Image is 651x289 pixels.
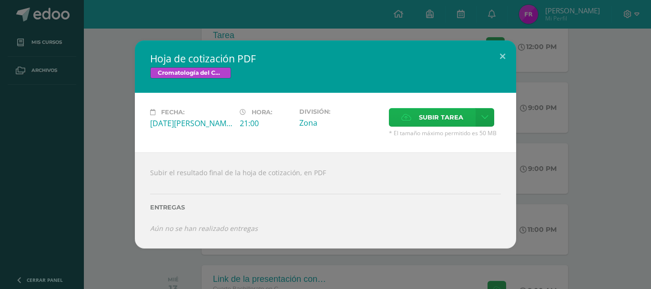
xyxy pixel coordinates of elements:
[299,118,381,128] div: Zona
[419,109,463,126] span: Subir tarea
[389,129,501,137] span: * El tamaño máximo permitido es 50 MB
[150,52,501,65] h2: Hoja de cotización PDF
[135,152,516,249] div: Subir el resultado final de la hoja de cotización, en PDF
[150,67,231,79] span: Cromatología del Color
[150,204,501,211] label: Entregas
[299,108,381,115] label: División:
[161,109,184,116] span: Fecha:
[252,109,272,116] span: Hora:
[240,118,292,129] div: 21:00
[150,224,258,233] i: Aún no se han realizado entregas
[150,118,232,129] div: [DATE][PERSON_NAME]
[489,40,516,73] button: Close (Esc)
